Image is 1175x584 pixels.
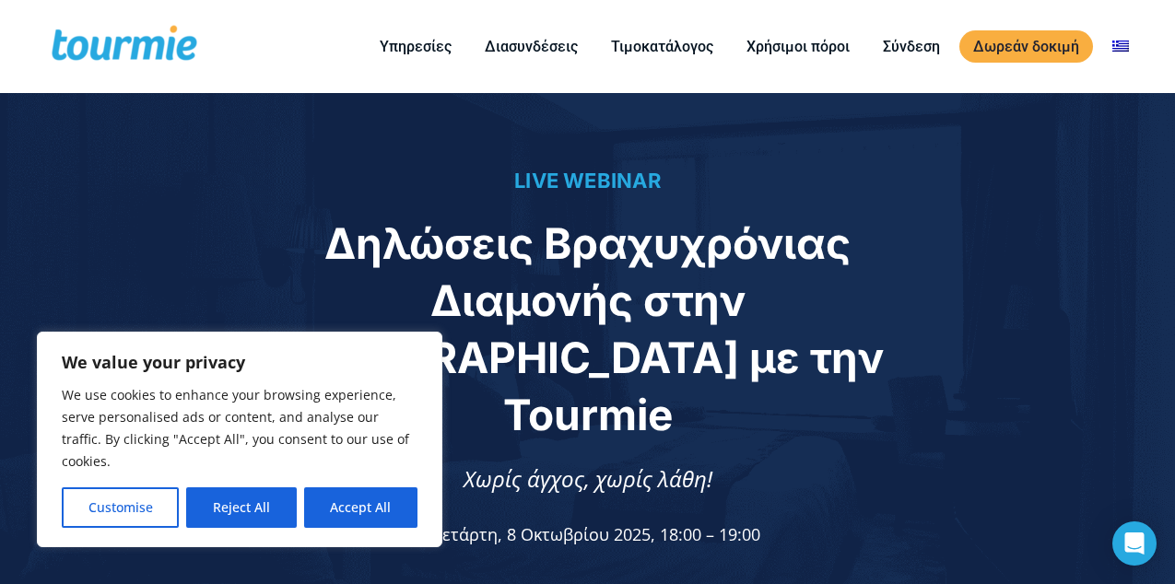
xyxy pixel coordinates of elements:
[959,30,1093,63] a: Δωρεάν δοκιμή
[62,384,417,473] p: We use cookies to enhance your browsing experience, serve personalised ads or content, and analys...
[597,35,727,58] a: Τιμοκατάλογος
[464,463,712,494] span: Χωρίς άγχος, χωρίς λάθη!
[186,487,296,528] button: Reject All
[334,75,407,95] span: Τηλέφωνο
[733,35,864,58] a: Χρήσιμοι πόροι
[415,523,761,545] span: Τετάρτη, 8 Οκτωβρίου 2025, 18:00 – 19:00
[514,169,661,193] span: LIVE WEBINAR
[304,487,417,528] button: Accept All
[62,351,417,373] p: We value your privacy
[1112,521,1157,566] div: Open Intercom Messenger
[471,35,592,58] a: Διασυνδέσεις
[366,35,465,58] a: Υπηρεσίες
[62,487,179,528] button: Customise
[291,217,884,440] span: Δηλώσεις Βραχυχρόνιας Διαμονής στην [GEOGRAPHIC_DATA] με την Tourmie
[869,35,954,58] a: Σύνδεση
